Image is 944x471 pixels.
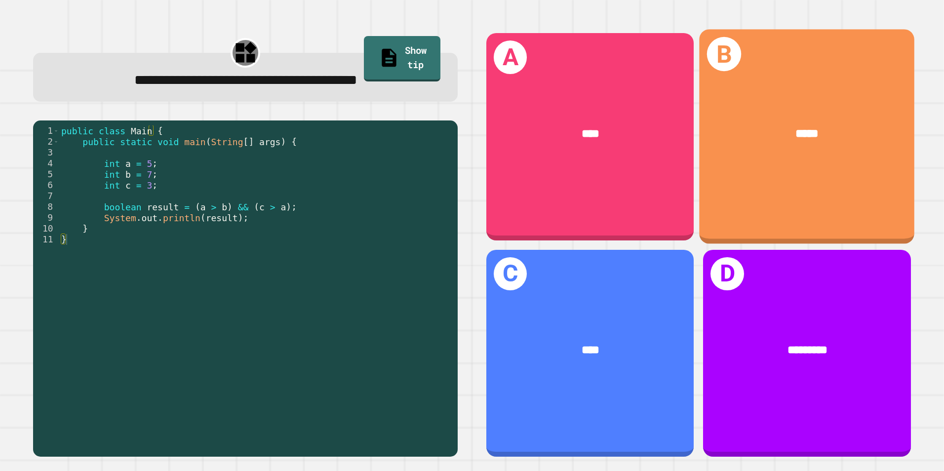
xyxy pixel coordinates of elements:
[33,212,59,223] div: 9
[33,136,59,147] div: 2
[53,125,59,136] span: Toggle code folding, rows 1 through 11
[33,169,59,180] div: 5
[364,36,440,81] a: Show tip
[707,37,742,72] h1: B
[33,234,59,245] div: 11
[494,257,527,290] h1: C
[33,191,59,201] div: 7
[494,40,527,74] h1: A
[33,201,59,212] div: 8
[33,147,59,158] div: 3
[33,180,59,191] div: 6
[33,125,59,136] div: 1
[33,158,59,169] div: 4
[710,257,744,290] h1: D
[53,136,59,147] span: Toggle code folding, rows 2 through 10
[33,223,59,234] div: 10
